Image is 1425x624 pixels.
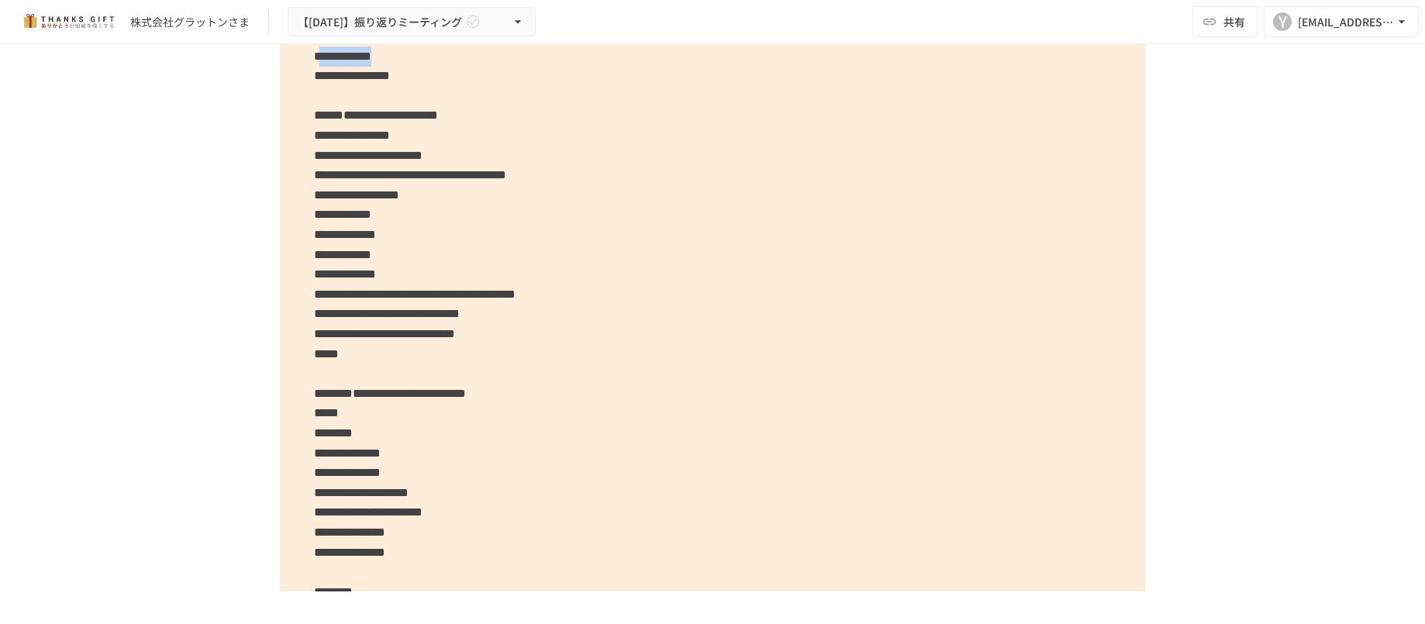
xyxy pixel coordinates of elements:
button: 【[DATE]】振り返りミーティング [288,7,536,37]
button: 共有 [1192,6,1258,37]
button: Y[EMAIL_ADDRESS][DOMAIN_NAME] [1264,6,1419,37]
span: 共有 [1223,13,1245,30]
div: [EMAIL_ADDRESS][DOMAIN_NAME] [1298,12,1394,32]
div: Y [1273,12,1292,31]
img: mMP1OxWUAhQbsRWCurg7vIHe5HqDpP7qZo7fRoNLXQh [19,9,118,34]
div: 株式会社グラットンさま [130,14,250,30]
span: 【[DATE]】振り返りミーティング [298,12,462,32]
